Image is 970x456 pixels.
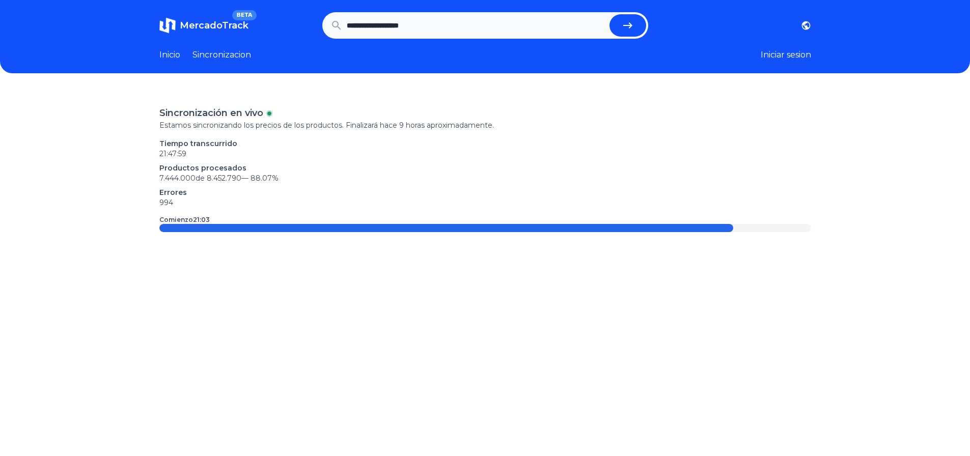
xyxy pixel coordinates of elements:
a: MercadoTrackBETA [159,17,248,34]
span: BETA [232,10,256,20]
p: Errores [159,187,811,197]
p: Sincronización en vivo [159,106,263,120]
p: Tiempo transcurrido [159,138,811,149]
time: 21:03 [193,216,210,223]
p: Comienzo [159,216,210,224]
p: Productos procesados [159,163,811,173]
span: 88.07 % [251,174,279,183]
button: Iniciar sesion [761,49,811,61]
p: Estamos sincronizando los precios de los productos. Finalizará hace 9 horas aproximadamente. [159,120,811,130]
a: Inicio [159,49,180,61]
time: 21:47:59 [159,149,186,158]
a: Sincronizacion [192,49,251,61]
img: MercadoTrack [159,17,176,34]
p: 7.444.000 de 8.452.790 — [159,173,811,183]
p: 994 [159,197,811,208]
span: MercadoTrack [180,20,248,31]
